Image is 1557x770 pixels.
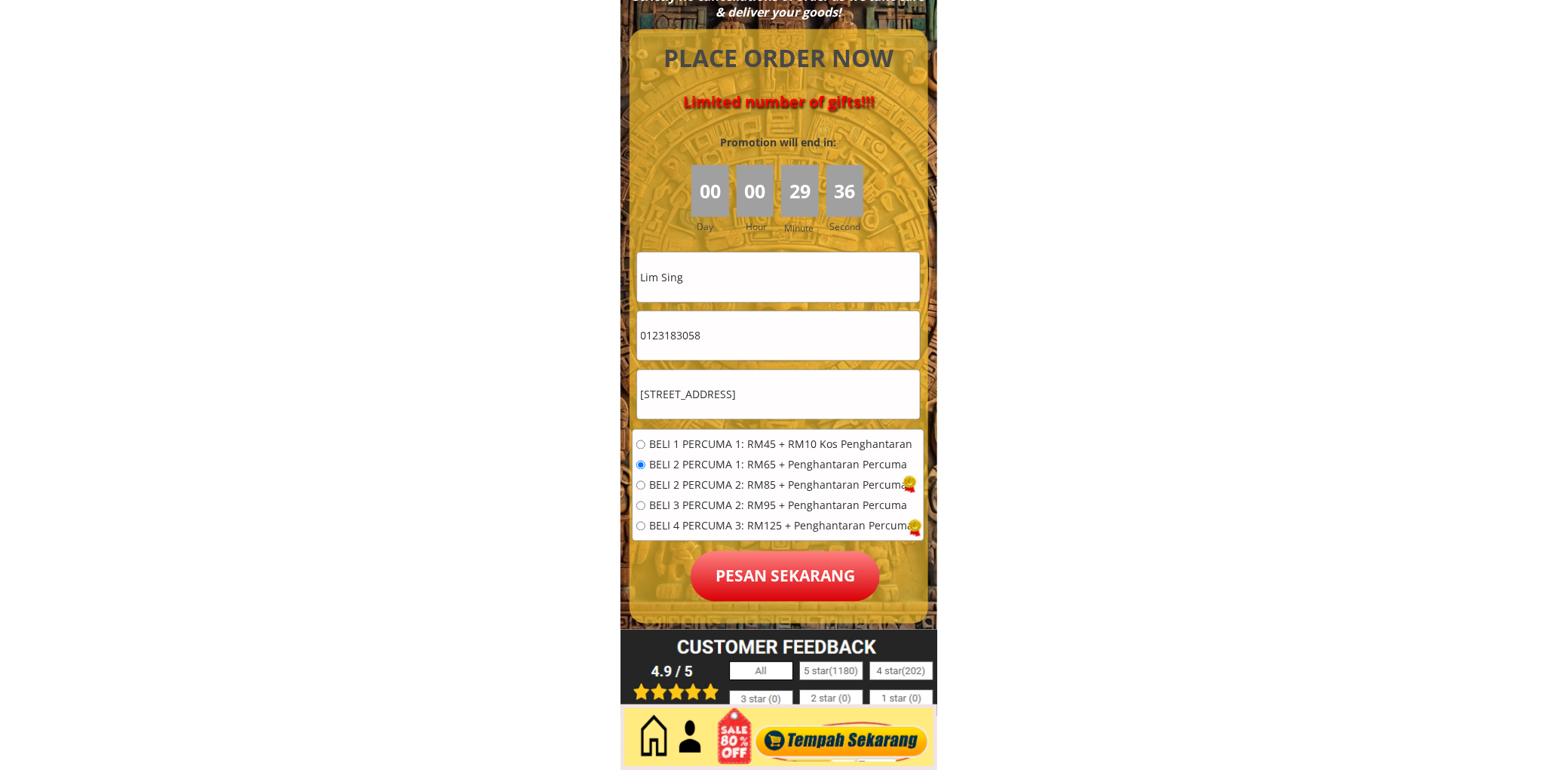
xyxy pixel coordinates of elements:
h3: Hour [746,219,777,234]
h3: Minute [784,221,817,235]
input: Alamat [637,370,920,419]
h3: Second [830,219,867,234]
span: BELI 2 PERCUMA 2: RM85 + Penghantaran Percuma [649,480,913,491]
input: Nama [637,253,920,302]
span: BELI 3 PERCUMA 2: RM95 + Penghantaran Percuma [649,501,913,511]
input: Telefon [637,311,920,360]
h3: Promotion will end in: [693,134,863,151]
p: Pesan sekarang [691,551,880,602]
h3: Day [697,219,734,234]
h4: Limited number of gifts!!! [647,93,911,111]
span: BELI 1 PERCUMA 1: RM45 + RM10 Kos Penghantaran [649,440,913,450]
span: BELI 2 PERCUMA 1: RM65 + Penghantaran Percuma [649,460,913,471]
h4: PLACE ORDER NOW [647,41,911,75]
span: BELI 4 PERCUMA 3: RM125 + Penghantaran Percuma [649,521,913,532]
